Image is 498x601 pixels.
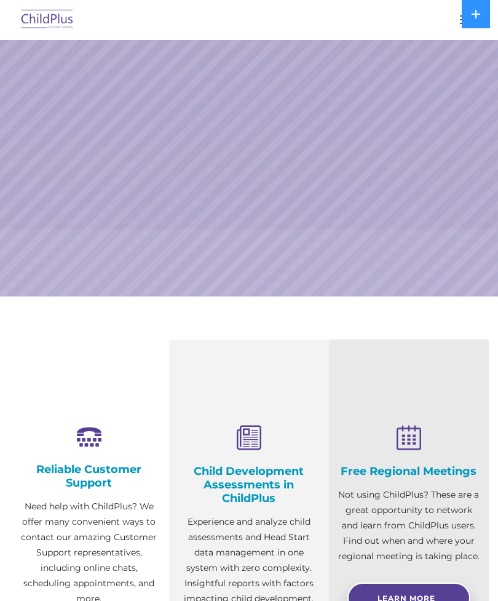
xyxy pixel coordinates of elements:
h4: Reliable Customer Support [18,463,160,490]
p: Not using ChildPlus? These are a great opportunity to network and learn from ChildPlus users. Fin... [338,487,480,564]
h4: Child Development Assessments in ChildPlus [178,464,320,505]
h4: Free Regional Meetings [338,464,480,478]
img: ChildPlus by Procare Solutions [18,6,76,34]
